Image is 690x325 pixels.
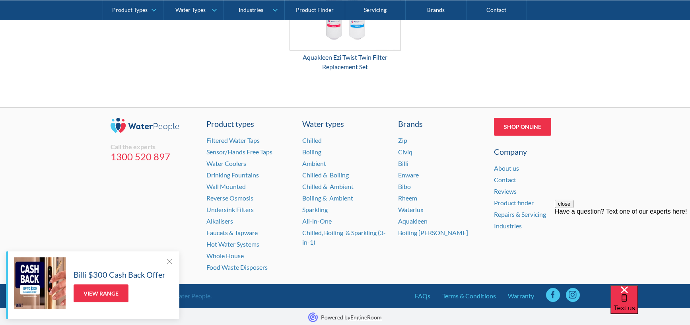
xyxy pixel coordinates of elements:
[494,164,519,172] a: About us
[206,171,259,179] a: Drinking Fountains
[398,148,412,156] a: Civiq
[302,160,326,167] a: Ambient
[302,136,322,144] a: Chilled
[442,291,496,301] a: Terms & Conditions
[206,229,258,236] a: Faucets & Tapware
[302,183,354,190] a: Chilled & Ambient
[321,313,382,321] p: Powered by
[302,217,332,225] a: All-in-One
[302,206,328,213] a: Sparkling
[290,53,401,72] div: Aquakleen Ezi Twist Twin Filter Replacement Set
[398,171,419,179] a: Enware
[398,136,407,144] a: Zip
[398,217,428,225] a: Aquakleen
[398,118,484,130] div: Brands
[112,6,148,13] div: Product Types
[206,160,246,167] a: Water Coolers
[206,183,246,190] a: Wall Mounted
[398,160,408,167] a: Billi
[302,118,388,130] a: Water types
[610,285,690,325] iframe: podium webchat widget bubble
[206,263,268,271] a: Food Waste Disposers
[398,194,417,202] a: Rheem
[508,291,534,301] a: Warranty
[206,206,254,213] a: Undersink Filters
[302,229,386,246] a: Chilled, Boiling & Sparkling (3-in-1)
[555,200,690,295] iframe: podium webchat widget prompt
[206,240,259,248] a: Hot Water Systems
[494,146,580,158] div: Company
[175,6,206,13] div: Water Types
[494,222,522,230] a: Industries
[111,143,196,151] div: Call the experts
[302,148,321,156] a: Boiling
[206,217,233,225] a: Alkalisers
[111,151,196,163] a: 1300 520 897
[494,118,551,136] a: Shop Online
[206,136,260,144] a: Filtered Water Taps
[350,314,382,321] a: EngineRoom
[206,118,292,130] a: Product types
[302,194,353,202] a: Boiling & Ambient
[494,199,534,206] a: Product finder
[239,6,263,13] div: Industries
[415,291,430,301] a: FAQs
[14,257,66,309] img: Billi $300 Cash Back Offer
[74,284,128,302] a: View Range
[206,194,253,202] a: Reverse Osmosis
[302,171,349,179] a: Chilled & Boiling
[398,229,468,236] a: Boiling [PERSON_NAME]
[494,187,517,195] a: Reviews
[206,148,272,156] a: Sensor/Hands Free Taps
[494,176,516,183] a: Contact
[206,252,244,259] a: Whole House
[494,210,546,218] a: Repairs & Servicing
[398,206,424,213] a: Waterlux
[398,183,411,190] a: Bibo
[74,269,165,280] h5: Billi $300 Cash Back Offer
